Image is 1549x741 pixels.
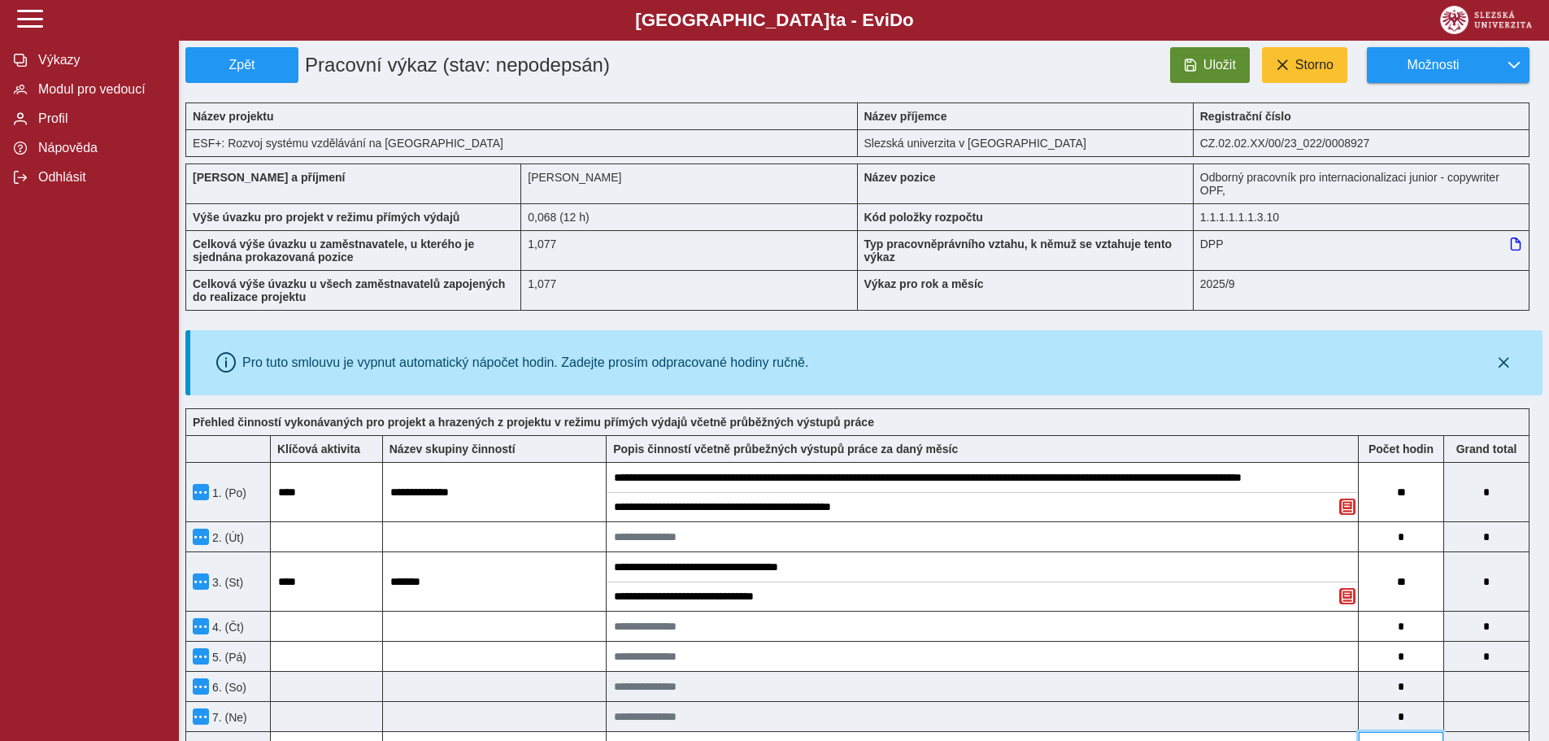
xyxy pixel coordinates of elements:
[193,529,209,545] button: Menu
[33,170,165,185] span: Odhlásit
[1262,47,1347,83] button: Storno
[1359,442,1443,455] b: Počet hodin
[193,211,459,224] b: Výše úvazku pro projekt v režimu přímých výdajů
[1203,58,1236,72] span: Uložit
[1194,129,1529,157] div: CZ.02.02.XX/00/23_022/0008927
[185,129,858,157] div: ESF+: Rozvoj systému vzdělávání na [GEOGRAPHIC_DATA]
[903,10,914,30] span: o
[277,442,360,455] b: Klíčová aktivita
[389,442,516,455] b: Název skupiny činností
[298,47,751,83] h1: Pracovní výkaz (stav: nepodepsán)
[33,53,165,68] span: Výkazy
[521,230,857,270] div: 1,077
[193,416,874,429] b: Přehled činností vykonávaných pro projekt a hrazených z projektu v režimu přímých výdajů včetně p...
[209,681,246,694] span: 6. (So)
[864,171,936,184] b: Název pozice
[193,171,345,184] b: [PERSON_NAME] a příjmení
[1194,230,1529,270] div: DPP
[242,355,808,370] div: Pro tuto smlouvu je vypnut automatický nápočet hodin. Zadejte prosím odpracované hodiny ručně.
[33,141,165,155] span: Nápověda
[829,10,835,30] span: t
[193,484,209,500] button: Menu
[33,82,165,97] span: Modul pro vedoucí
[1381,58,1486,72] span: Možnosti
[209,711,247,724] span: 7. (Ne)
[33,111,165,126] span: Profil
[49,10,1500,31] b: [GEOGRAPHIC_DATA] a - Evi
[1170,47,1250,83] button: Uložit
[193,573,209,590] button: Menu
[1339,499,1355,515] button: Odstranit poznámku
[193,648,209,665] button: Menu
[193,238,474,264] b: Celková výše úvazku u zaměstnavatele, u kterého je sjednána prokazovaná pozice
[1194,270,1529,311] div: 2025/9
[864,211,983,224] b: Kód položky rozpočtu
[193,678,209,695] button: Menu
[209,651,246,664] span: 5. (Pá)
[1339,588,1355,604] button: Odstranit poznámku
[209,531,244,544] span: 2. (Út)
[1295,58,1334,72] span: Storno
[864,277,984,290] b: Výkaz pro rok a měsíc
[858,129,1194,157] div: Slezská univerzita v [GEOGRAPHIC_DATA]
[193,110,274,123] b: Název projektu
[1200,110,1291,123] b: Registrační číslo
[209,576,243,589] span: 3. (St)
[521,163,857,203] div: [PERSON_NAME]
[613,442,958,455] b: Popis činností včetně průbežných výstupů práce za daný měsíc
[193,58,291,72] span: Zpět
[193,618,209,634] button: Menu
[209,621,244,634] span: 4. (Čt)
[1194,163,1529,203] div: Odborný pracovník pro internacionalizaci junior - copywriter OPF,
[193,708,209,725] button: Menu
[890,10,903,30] span: D
[521,203,857,230] div: 0,616 h / den. 3,08 h / týden.
[209,486,246,499] span: 1. (Po)
[1367,47,1499,83] button: Možnosti
[1440,6,1532,34] img: logo_web_su.png
[521,270,857,311] div: 1,077
[193,277,505,303] b: Celková výše úvazku u všech zaměstnavatelů zapojených do realizace projektu
[185,47,298,83] button: Zpět
[864,110,947,123] b: Název příjemce
[1194,203,1529,230] div: 1.1.1.1.1.1.3.10
[1444,442,1529,455] b: Suma za den přes všechny výkazy
[864,238,1173,264] b: Typ pracovněprávního vztahu, k němuž se vztahuje tento výkaz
